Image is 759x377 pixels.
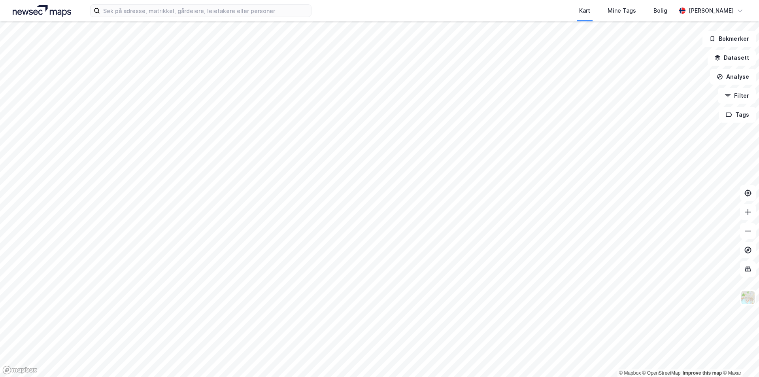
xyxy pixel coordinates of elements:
[740,290,755,305] img: Z
[608,6,636,15] div: Mine Tags
[719,339,759,377] iframe: Chat Widget
[2,366,37,375] a: Mapbox homepage
[653,6,667,15] div: Bolig
[683,370,722,376] a: Improve this map
[708,50,756,66] button: Datasett
[689,6,734,15] div: [PERSON_NAME]
[579,6,590,15] div: Kart
[100,5,311,17] input: Søk på adresse, matrikkel, gårdeiere, leietakere eller personer
[619,370,641,376] a: Mapbox
[642,370,681,376] a: OpenStreetMap
[13,5,71,17] img: logo.a4113a55bc3d86da70a041830d287a7e.svg
[718,88,756,104] button: Filter
[702,31,756,47] button: Bokmerker
[710,69,756,85] button: Analyse
[719,107,756,123] button: Tags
